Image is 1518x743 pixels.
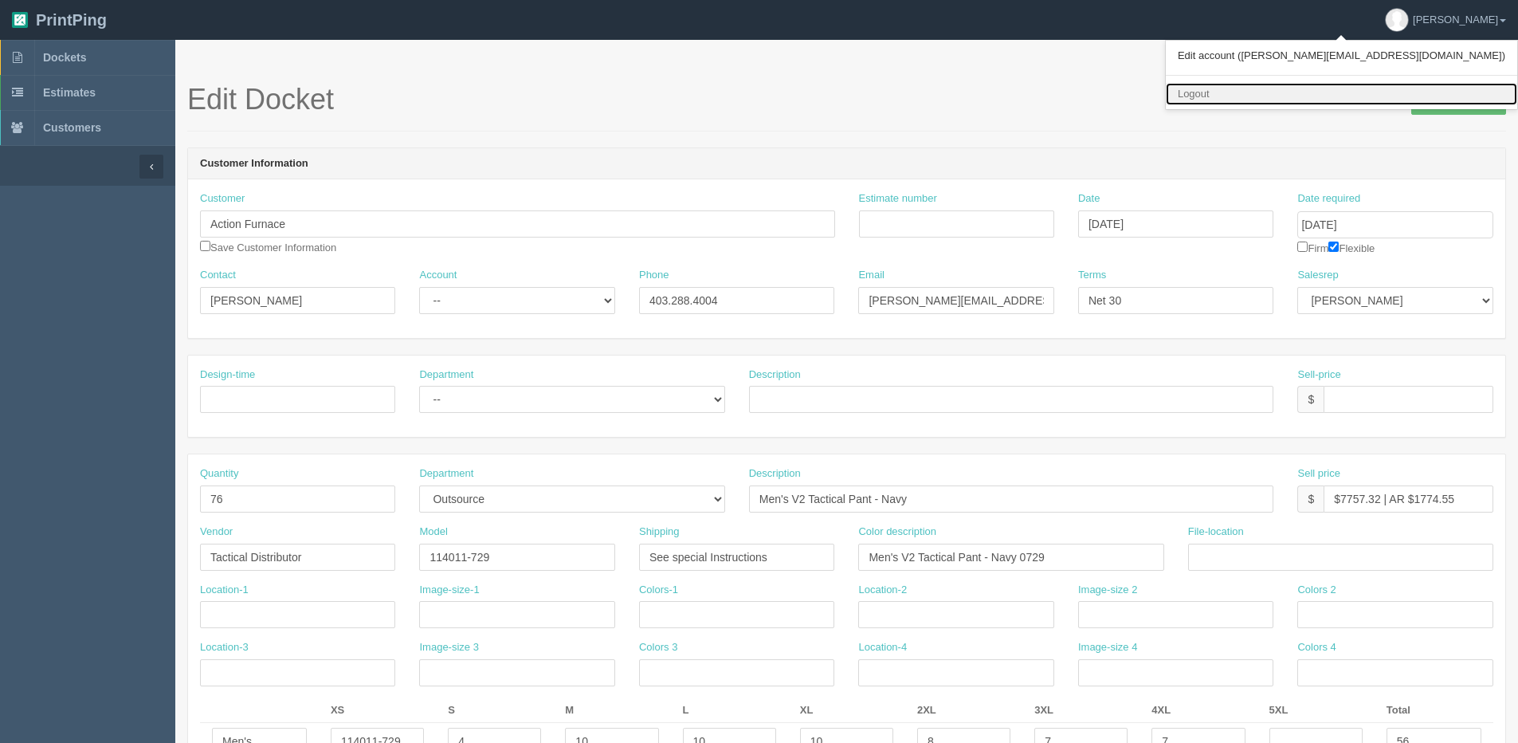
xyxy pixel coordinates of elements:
[200,583,249,598] label: Location-1
[200,191,245,206] label: Customer
[788,698,905,723] th: XL
[43,51,86,64] span: Dockets
[419,466,473,482] label: Department
[200,368,255,383] label: Design-time
[553,698,670,723] th: M
[1022,698,1139,723] th: 3XL
[1078,191,1100,206] label: Date
[858,268,885,283] label: Email
[436,698,553,723] th: S
[1297,368,1340,383] label: Sell-price
[1078,268,1106,283] label: Terms
[858,640,907,655] label: Location-4
[1166,83,1517,106] a: Logout
[858,525,936,540] label: Color description
[1166,45,1517,68] a: Edit account ([PERSON_NAME][EMAIL_ADDRESS][DOMAIN_NAME])
[200,210,835,238] input: Enter customer name
[1188,525,1244,540] label: File-location
[188,148,1505,180] header: Customer Information
[1297,191,1360,206] label: Date required
[1257,698,1375,723] th: 5XL
[419,640,478,655] label: Image-size 3
[419,368,473,383] label: Department
[671,698,788,723] th: L
[1386,9,1408,31] img: avatar_default-7531ab5dedf162e01f1e0bb0964e6a185e93c5c22dfe317fb01d7f8cd2b1632c.jpg
[419,525,447,540] label: Model
[12,12,28,28] img: logo-3e63b451c926e2ac314895c53de4908e5d424f24456219fb08d385ab2e579770.png
[1297,466,1340,482] label: Sell price
[1297,583,1336,598] label: Colors 2
[905,698,1022,723] th: 2XL
[187,84,1506,116] h1: Edit Docket
[419,583,479,598] label: Image-size-1
[200,525,233,540] label: Vendor
[200,191,835,255] div: Save Customer Information
[1139,698,1257,723] th: 4XL
[419,268,457,283] label: Account
[43,121,101,134] span: Customers
[1297,268,1338,283] label: Salesrep
[43,86,96,99] span: Estimates
[858,583,907,598] label: Location-2
[1375,698,1493,723] th: Total
[1078,640,1137,655] label: Image-size 4
[1297,386,1324,413] div: $
[859,191,937,206] label: Estimate number
[749,466,801,482] label: Description
[200,466,238,482] label: Quantity
[639,640,677,655] label: Colors 3
[639,525,680,540] label: Shipping
[639,268,669,283] label: Phone
[1078,583,1137,598] label: Image-size 2
[1297,486,1324,513] div: $
[319,698,436,723] th: XS
[749,368,801,383] label: Description
[1297,191,1493,256] div: Firm Flexible
[200,640,249,655] label: Location-3
[1297,640,1336,655] label: Colors 4
[200,268,236,283] label: Contact
[639,583,678,598] label: Colors-1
